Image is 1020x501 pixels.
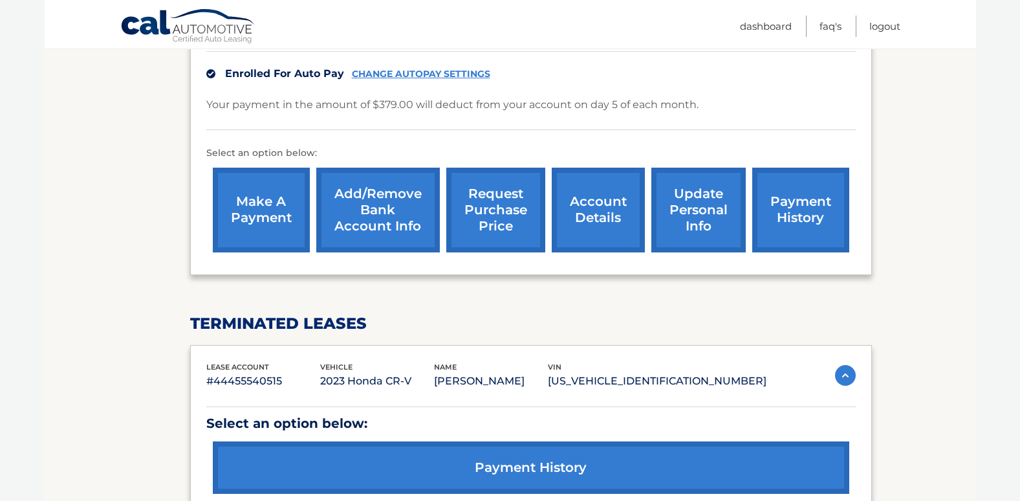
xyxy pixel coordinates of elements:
[120,8,256,46] a: Cal Automotive
[651,168,746,252] a: update personal info
[548,372,766,390] p: [US_VEHICLE_IDENTIFICATION_NUMBER]
[225,67,344,80] span: Enrolled For Auto Pay
[206,412,856,435] p: Select an option below:
[206,362,269,372] span: lease account
[434,362,457,372] span: name
[320,362,353,372] span: vehicle
[752,168,849,252] a: payment history
[213,168,310,252] a: make a payment
[206,96,699,114] p: Your payment in the amount of $379.00 will deduct from your account on day 5 of each month.
[552,168,645,252] a: account details
[740,16,792,37] a: Dashboard
[835,365,856,386] img: accordion-active.svg
[352,69,490,80] a: CHANGE AUTOPAY SETTINGS
[213,441,849,494] a: payment history
[206,372,320,390] p: #44455540515
[316,168,440,252] a: Add/Remove bank account info
[206,69,215,78] img: check.svg
[819,16,841,37] a: FAQ's
[548,362,561,372] span: vin
[320,372,434,390] p: 2023 Honda CR-V
[206,146,856,161] p: Select an option below:
[869,16,900,37] a: Logout
[446,168,545,252] a: request purchase price
[434,372,548,390] p: [PERSON_NAME]
[190,314,872,333] h2: terminated leases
